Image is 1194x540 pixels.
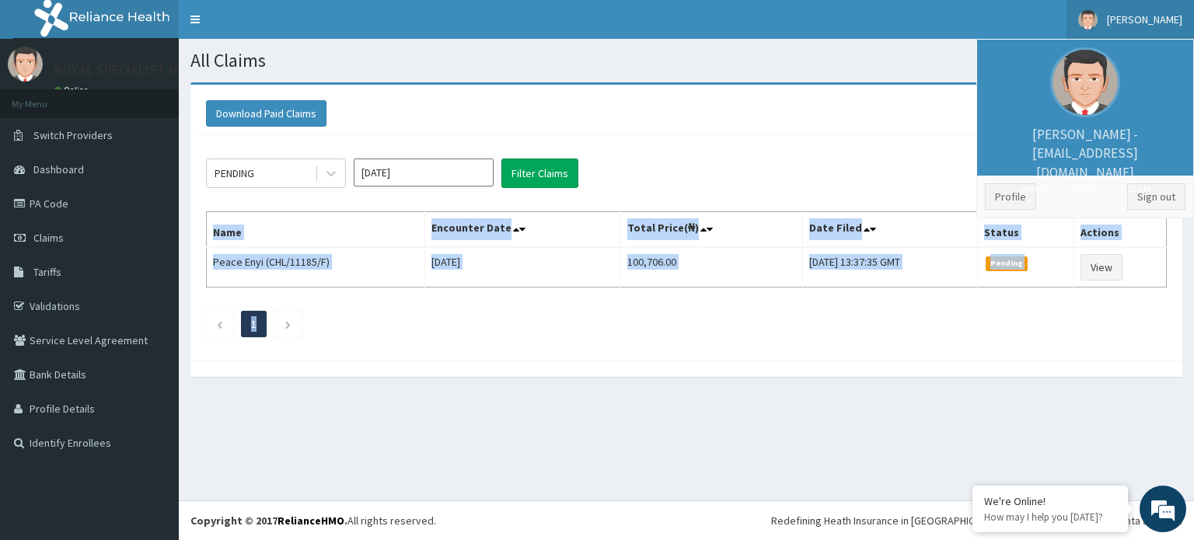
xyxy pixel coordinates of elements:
[986,256,1028,270] span: Pending
[1050,47,1120,117] img: User Image
[424,247,620,287] td: [DATE]
[54,85,92,96] a: Online
[771,513,1182,528] div: Redefining Heath Insurance in [GEOGRAPHIC_DATA] using Telemedicine and Data Science!
[1078,10,1098,30] img: User Image
[33,128,113,142] span: Switch Providers
[8,368,296,423] textarea: Type your message and hit 'Enter'
[33,231,64,245] span: Claims
[33,265,61,279] span: Tariffs
[207,212,425,248] th: Name
[985,182,1185,195] small: Member since [DATE] 10:16:15 AM
[8,47,43,82] img: User Image
[354,159,494,186] input: Select Month and Year
[985,183,1036,210] a: Profile
[179,500,1194,540] footer: All rights reserved.
[33,162,84,176] span: Dashboard
[1127,183,1185,210] a: Sign out
[190,514,347,528] strong: Copyright © 2017 .
[984,494,1116,508] div: We're Online!
[90,168,215,325] span: We're online!
[424,212,620,248] th: Encounter Date
[81,87,261,107] div: Chat with us now
[29,78,63,117] img: d_794563401_company_1708531726252_794563401
[985,125,1185,195] p: [PERSON_NAME] - [EMAIL_ADDRESS][DOMAIN_NAME]
[620,212,802,248] th: Total Price(₦)
[984,510,1116,524] p: How may I help you today?
[802,212,977,248] th: Date Filed
[1107,12,1182,26] span: [PERSON_NAME]
[251,317,257,331] a: Page 1 is your current page
[216,317,223,331] a: Previous page
[207,247,425,287] td: Peace Enyi (CHL/11185/F)
[1081,254,1122,280] a: View
[977,212,1074,248] th: Status
[802,247,977,287] td: [DATE] 13:37:35 GMT
[278,514,344,528] a: RelianceHMO
[1074,212,1166,248] th: Actions
[190,51,1182,71] h1: All Claims
[215,165,254,181] div: PENDING
[255,8,292,45] div: Minimize live chat window
[206,100,326,127] button: Download Paid Claims
[285,317,292,331] a: Next page
[54,63,284,77] p: ROYAL SPECIALIST HOSPITAL OTUKPO
[620,247,802,287] td: 100,706.00
[501,159,578,188] button: Filter Claims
